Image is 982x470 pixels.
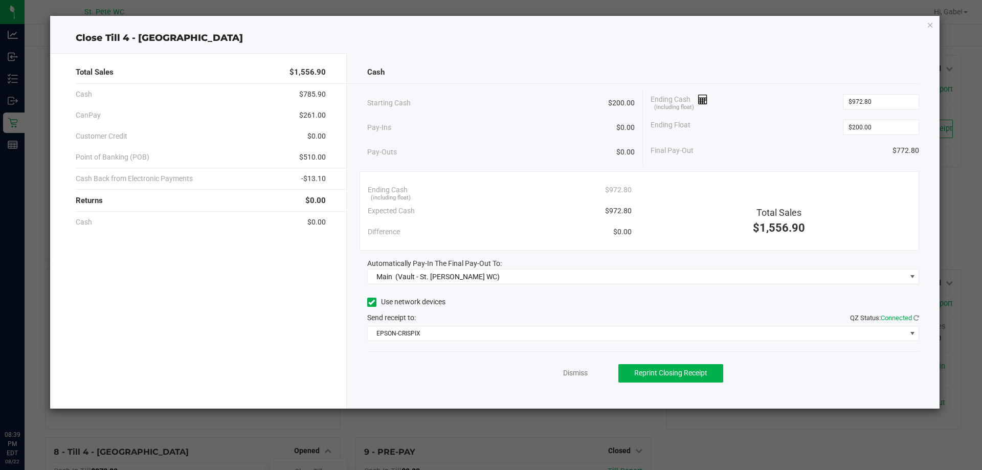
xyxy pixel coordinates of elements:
span: $0.00 [307,131,326,142]
span: $261.00 [299,110,326,121]
span: Customer Credit [76,131,127,142]
span: Pay-Ins [367,122,391,133]
a: Dismiss [563,368,588,378]
span: Reprint Closing Receipt [634,369,707,377]
span: Expected Cash [368,206,415,216]
span: $0.00 [616,122,635,133]
iframe: Resource center unread badge [30,387,42,399]
span: Connected [881,314,912,322]
div: Returns [76,190,326,212]
span: Automatically Pay-In The Final Pay-Out To: [367,259,502,267]
span: $0.00 [616,147,635,158]
span: QZ Status: [850,314,919,322]
span: $510.00 [299,152,326,163]
span: Send receipt to: [367,314,416,322]
span: $772.80 [892,145,919,156]
span: Main [376,273,392,281]
span: Starting Cash [367,98,411,108]
span: $972.80 [605,206,632,216]
span: EPSON-CRISPIX [368,326,906,341]
label: Use network devices [367,297,445,307]
button: Reprint Closing Receipt [618,364,723,383]
span: Total Sales [76,66,114,78]
iframe: Resource center [10,388,41,419]
span: Pay-Outs [367,147,397,158]
span: $0.00 [307,217,326,228]
span: Difference [368,227,400,237]
span: $972.80 [605,185,632,195]
span: (Vault - St. [PERSON_NAME] WC) [395,273,500,281]
span: $1,556.90 [289,66,326,78]
div: Close Till 4 - [GEOGRAPHIC_DATA] [50,31,940,45]
span: Cash [76,89,92,100]
span: $200.00 [608,98,635,108]
span: $1,556.90 [753,221,805,234]
span: Ending Cash [368,185,408,195]
span: Cash Back from Electronic Payments [76,173,193,184]
span: Total Sales [756,207,801,218]
span: (including float) [654,103,694,112]
span: $785.90 [299,89,326,100]
span: Cash [76,217,92,228]
span: $0.00 [613,227,632,237]
span: CanPay [76,110,101,121]
span: Final Pay-Out [651,145,694,156]
span: Point of Banking (POB) [76,152,149,163]
span: Ending Cash [651,94,708,109]
span: (including float) [371,194,411,203]
span: Ending Float [651,120,690,135]
span: Cash [367,66,385,78]
span: -$13.10 [301,173,326,184]
span: $0.00 [305,195,326,207]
